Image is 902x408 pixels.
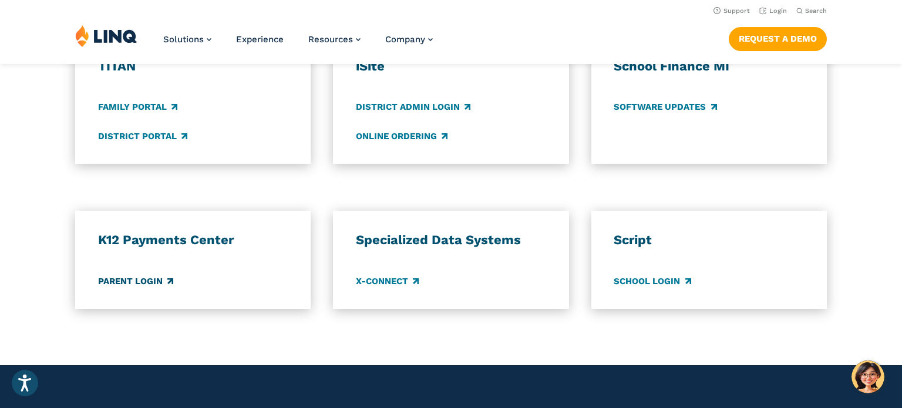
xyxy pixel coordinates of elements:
a: Solutions [163,34,211,45]
span: Company [385,34,425,45]
h3: Script [614,232,804,248]
a: X-Connect [356,275,419,288]
span: Search [805,7,827,15]
img: LINQ | K‑12 Software [75,25,137,47]
a: Parent Login [98,275,173,288]
h3: TITAN [98,58,288,75]
a: Support [713,7,750,15]
h3: Specialized Data Systems [356,232,546,248]
h3: School Finance MI [614,58,804,75]
a: Family Portal [98,101,177,114]
h3: iSite [356,58,546,75]
a: Online Ordering [356,130,447,143]
a: Experience [236,34,284,45]
button: Hello, have a question? Let’s chat. [851,360,884,393]
span: Solutions [163,34,204,45]
a: Login [759,7,787,15]
a: Resources [308,34,361,45]
button: Open Search Bar [796,6,827,15]
a: School Login [614,275,691,288]
a: Software Updates [614,101,716,114]
h3: K12 Payments Center [98,232,288,248]
a: District Portal [98,130,187,143]
a: District Admin Login [356,101,470,114]
a: Company [385,34,433,45]
nav: Primary Navigation [163,25,433,63]
nav: Button Navigation [729,25,827,50]
span: Resources [308,34,353,45]
a: Request a Demo [729,27,827,50]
